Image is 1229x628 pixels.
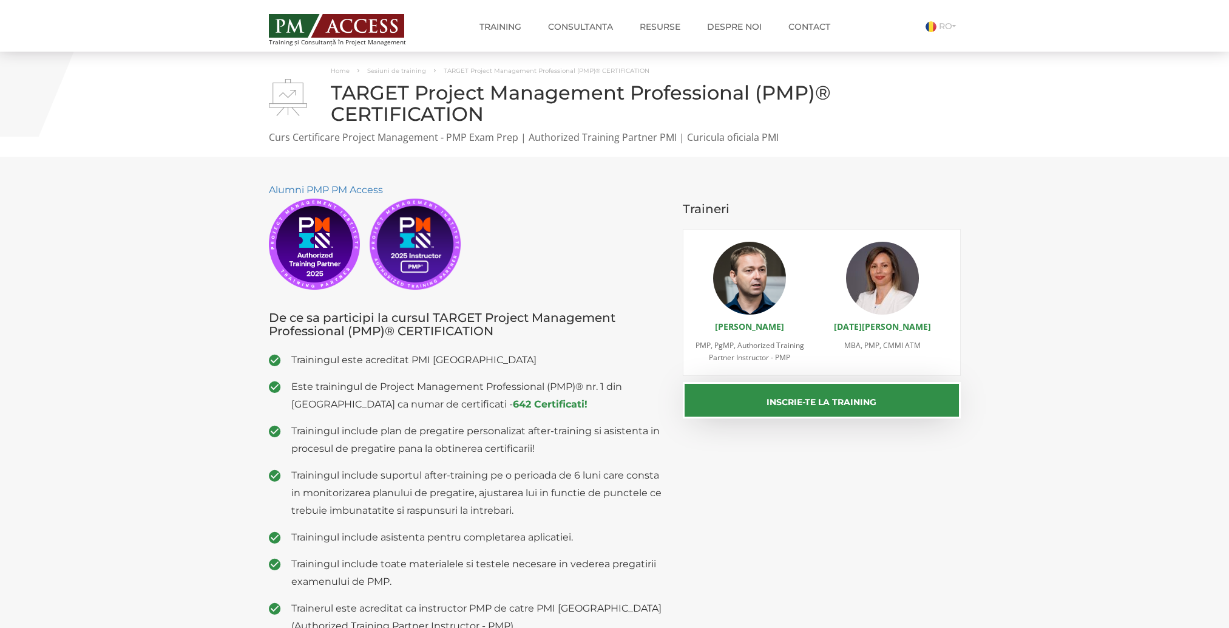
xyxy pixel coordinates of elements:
[444,67,649,75] span: TARGET Project Management Professional (PMP)® CERTIFICATION
[539,15,622,39] a: Consultanta
[926,21,961,32] a: RO
[698,15,771,39] a: Despre noi
[331,67,350,75] a: Home
[513,398,587,410] a: 642 Certificati!
[683,202,961,216] h3: Traineri
[683,382,961,418] button: Inscrie-te la training
[844,340,921,350] span: MBA, PMP, CMMI ATM
[269,39,428,46] span: Training și Consultanță în Project Management
[291,378,665,413] span: Este trainingul de Project Management Professional (PMP)® nr. 1 din [GEOGRAPHIC_DATA] ca numar de...
[269,184,383,196] a: Alumni PMP PM Access
[269,79,307,116] img: TARGET Project Management Professional (PMP)® CERTIFICATION
[291,528,665,546] span: Trainingul include asistenta pentru completarea aplicatiei.
[926,21,936,32] img: Romana
[470,15,530,39] a: Training
[715,321,784,332] a: [PERSON_NAME]
[834,321,931,332] a: [DATE][PERSON_NAME]
[269,82,961,125] h1: TARGET Project Management Professional (PMP)® CERTIFICATION
[696,340,804,363] span: PMP, PgMP, Authorized Training Partner Instructor - PMP
[291,466,665,519] span: Trainingul include suportul after-training pe o perioada de 6 luni care consta in monitorizarea p...
[291,351,665,369] span: Trainingul este acreditat PMI [GEOGRAPHIC_DATA]
[269,10,428,46] a: Training și Consultanță în Project Management
[291,422,665,457] span: Trainingul include plan de pregatire personalizat after-training si asistenta in procesul de preg...
[631,15,689,39] a: Resurse
[291,555,665,590] span: Trainingul include toate materialele si testele necesare in vederea pregatirii examenului de PMP.
[269,311,665,338] h3: De ce sa participi la cursul TARGET Project Management Professional (PMP)® CERTIFICATION
[367,67,426,75] a: Sesiuni de training
[779,15,839,39] a: Contact
[269,14,404,38] img: PM ACCESS - Echipa traineri si consultanti certificati PMP: Narciss Popescu, Mihai Olaru, Monica ...
[269,131,961,145] p: Curs Certificare Project Management - PMP Exam Prep | Authorized Training Partner PMI | Curicula ...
